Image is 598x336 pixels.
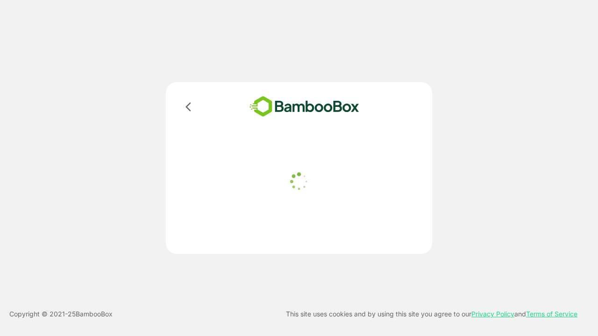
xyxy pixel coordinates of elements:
p: Copyright © 2021- 25 BambooBox [9,308,113,320]
img: bamboobox [236,93,373,120]
p: This site uses cookies and by using this site you agree to our and [286,308,577,320]
img: loader [287,170,311,193]
a: Terms of Service [526,310,577,318]
a: Privacy Policy [471,310,514,318]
